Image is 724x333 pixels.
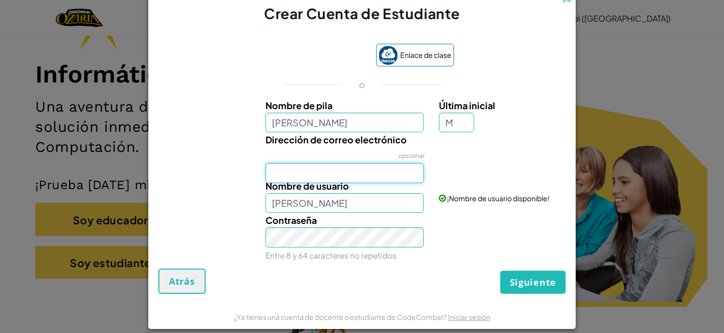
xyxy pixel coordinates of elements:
[234,312,447,321] font: ¿Ya tienes una cuenta de docente o estudiante de CodeCombat?
[510,276,556,288] font: Siguiente
[265,100,332,111] font: Nombre de pila
[359,78,365,90] font: o
[265,180,349,192] font: Nombre de usuario
[379,46,398,65] img: classlink-logo-small.png
[265,214,317,226] font: Contraseña
[158,269,206,294] button: Atrás
[400,50,451,59] font: Enlace de clase
[448,312,490,321] a: Iniciar sesión
[500,271,566,294] button: Siguiente
[447,194,550,203] font: ¡Nombre de usuario disponible!
[265,45,371,67] iframe: Botón de acceso con Google
[439,100,495,111] font: Última inicial
[265,134,407,145] font: Dirección de correo electrónico
[169,275,195,287] font: Atrás
[265,251,397,260] font: Entre 8 y 64 caracteres no repetidos
[264,5,460,22] font: Crear Cuenta de Estudiante
[398,152,424,159] font: opcional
